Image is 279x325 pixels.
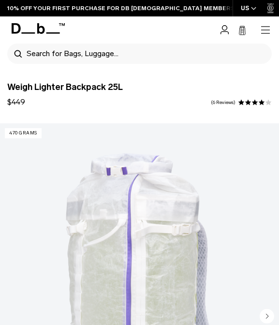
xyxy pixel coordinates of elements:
button: Next slide [260,309,274,325]
a: 6 reviews [211,100,235,105]
span: $449 [7,97,25,106]
p: 470 grams [5,128,42,138]
div: Search for Bags, Luggage... [7,44,272,64]
span: Weigh Lighter Backpack 25L [7,83,272,91]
